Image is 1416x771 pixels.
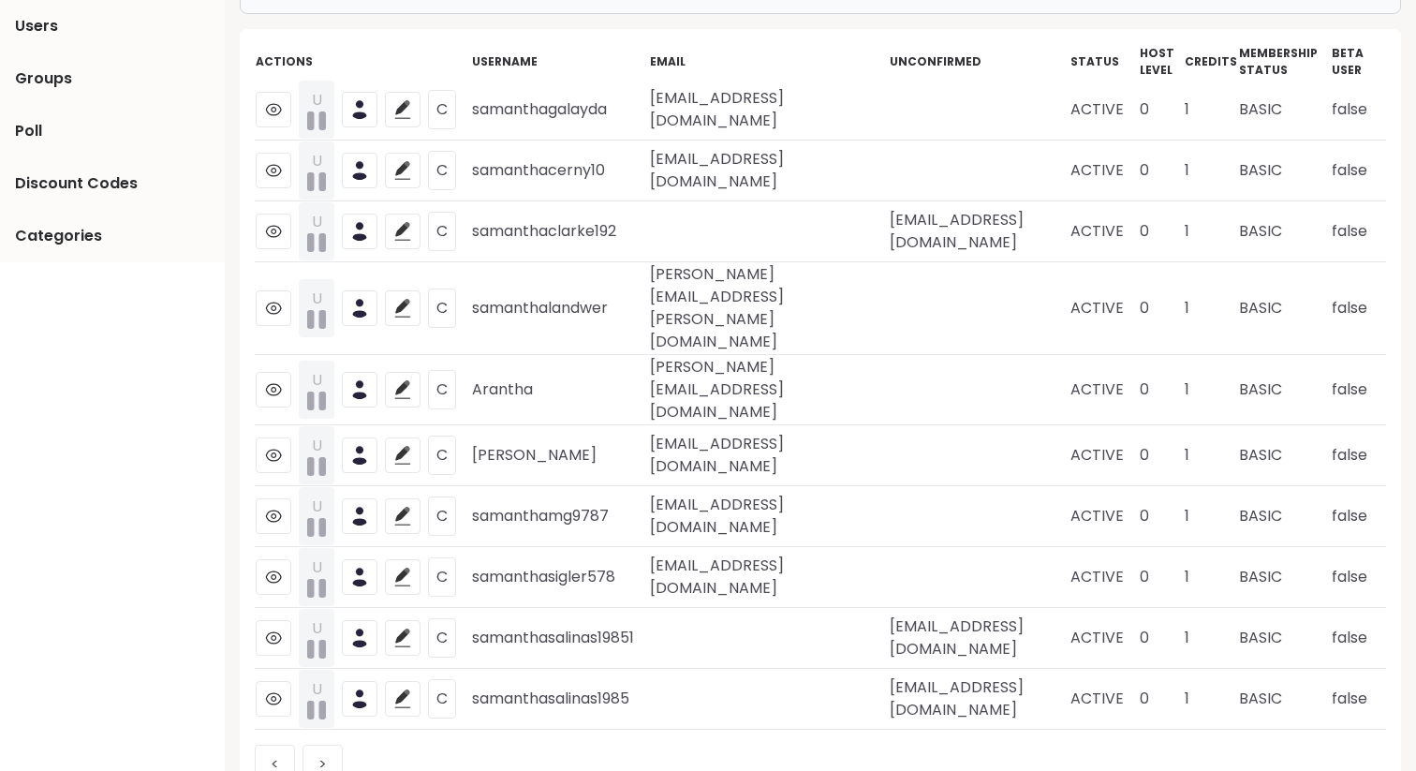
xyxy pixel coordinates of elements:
td: ACTIVE [1069,425,1139,486]
td: 1 [1184,608,1238,669]
button: C [428,289,456,328]
td: [PERSON_NAME] [471,425,649,486]
td: false [1331,669,1386,730]
td: BASIC [1238,141,1331,201]
td: ACTIVE [1069,669,1139,730]
td: BASIC [1238,201,1331,262]
th: Username [471,44,649,80]
td: samanthalandwer [471,262,649,355]
button: C [428,370,456,409]
td: samanthasigler578 [471,547,649,608]
td: [EMAIL_ADDRESS][DOMAIN_NAME] [649,547,889,608]
td: Arantha [471,355,649,425]
td: ACTIVE [1069,486,1139,547]
td: samanthaclarke192 [471,201,649,262]
td: samanthacerny10 [471,141,649,201]
td: 1 [1184,669,1238,730]
button: C [428,212,456,251]
td: [EMAIL_ADDRESS][DOMAIN_NAME] [889,201,1069,262]
td: samanthasalinas19851 [471,608,649,669]
th: Membership Status [1238,44,1331,80]
button: U [299,487,334,545]
td: false [1331,608,1386,669]
td: BASIC [1238,80,1331,141]
td: 1 [1184,355,1238,425]
button: C [428,151,456,190]
th: Beta User [1331,44,1386,80]
button: U [299,81,334,139]
td: BASIC [1238,425,1331,486]
td: [PERSON_NAME][EMAIL_ADDRESS][DOMAIN_NAME] [649,355,889,425]
button: C [428,436,456,475]
td: 0 [1139,262,1184,355]
button: U [299,609,334,667]
td: [EMAIL_ADDRESS][DOMAIN_NAME] [649,80,889,141]
td: [EMAIL_ADDRESS][DOMAIN_NAME] [649,141,889,201]
span: Groups [15,67,72,90]
button: U [299,279,334,337]
button: U [299,141,334,200]
td: BASIC [1238,608,1331,669]
td: false [1331,547,1386,608]
span: Discount Codes [15,172,138,195]
td: false [1331,355,1386,425]
th: Status [1069,44,1139,80]
td: 1 [1184,486,1238,547]
th: Unconfirmed [889,44,1069,80]
span: Poll [15,120,42,142]
td: false [1331,80,1386,141]
button: U [299,548,334,606]
td: samanthasalinas1985 [471,669,649,730]
td: false [1331,486,1386,547]
td: false [1331,425,1386,486]
td: 0 [1139,608,1184,669]
td: 0 [1139,547,1184,608]
td: ACTIVE [1069,608,1139,669]
button: C [428,497,456,536]
button: C [428,679,456,719]
td: 1 [1184,547,1238,608]
button: U [299,202,334,260]
td: 1 [1184,141,1238,201]
td: 0 [1139,80,1184,141]
td: false [1331,262,1386,355]
td: [EMAIL_ADDRESS][DOMAIN_NAME] [649,425,889,486]
button: C [428,618,456,658]
td: 1 [1184,201,1238,262]
button: U [299,670,334,728]
td: 0 [1139,201,1184,262]
td: [PERSON_NAME][EMAIL_ADDRESS][PERSON_NAME][DOMAIN_NAME] [649,262,889,355]
td: 1 [1184,262,1238,355]
td: samanthamg9787 [471,486,649,547]
td: 1 [1184,425,1238,486]
td: ACTIVE [1069,80,1139,141]
span: Users [15,15,58,37]
td: 0 [1139,486,1184,547]
td: ACTIVE [1069,141,1139,201]
td: BASIC [1238,669,1331,730]
button: C [428,90,456,129]
td: ACTIVE [1069,201,1139,262]
td: 0 [1139,141,1184,201]
th: credits [1184,44,1238,80]
th: Email [649,44,889,80]
td: 1 [1184,80,1238,141]
td: 0 [1139,355,1184,425]
td: BASIC [1238,262,1331,355]
td: BASIC [1238,355,1331,425]
th: Actions [255,44,471,80]
td: samanthagalayda [471,80,649,141]
td: BASIC [1238,547,1331,608]
td: ACTIVE [1069,355,1139,425]
button: U [299,361,334,419]
td: ACTIVE [1069,547,1139,608]
button: U [299,426,334,484]
span: Categories [15,225,102,247]
td: false [1331,201,1386,262]
td: ACTIVE [1069,262,1139,355]
td: 0 [1139,425,1184,486]
td: [EMAIL_ADDRESS][DOMAIN_NAME] [889,608,1069,669]
th: Host Level [1139,44,1184,80]
button: C [428,557,456,597]
td: [EMAIL_ADDRESS][DOMAIN_NAME] [889,669,1069,730]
